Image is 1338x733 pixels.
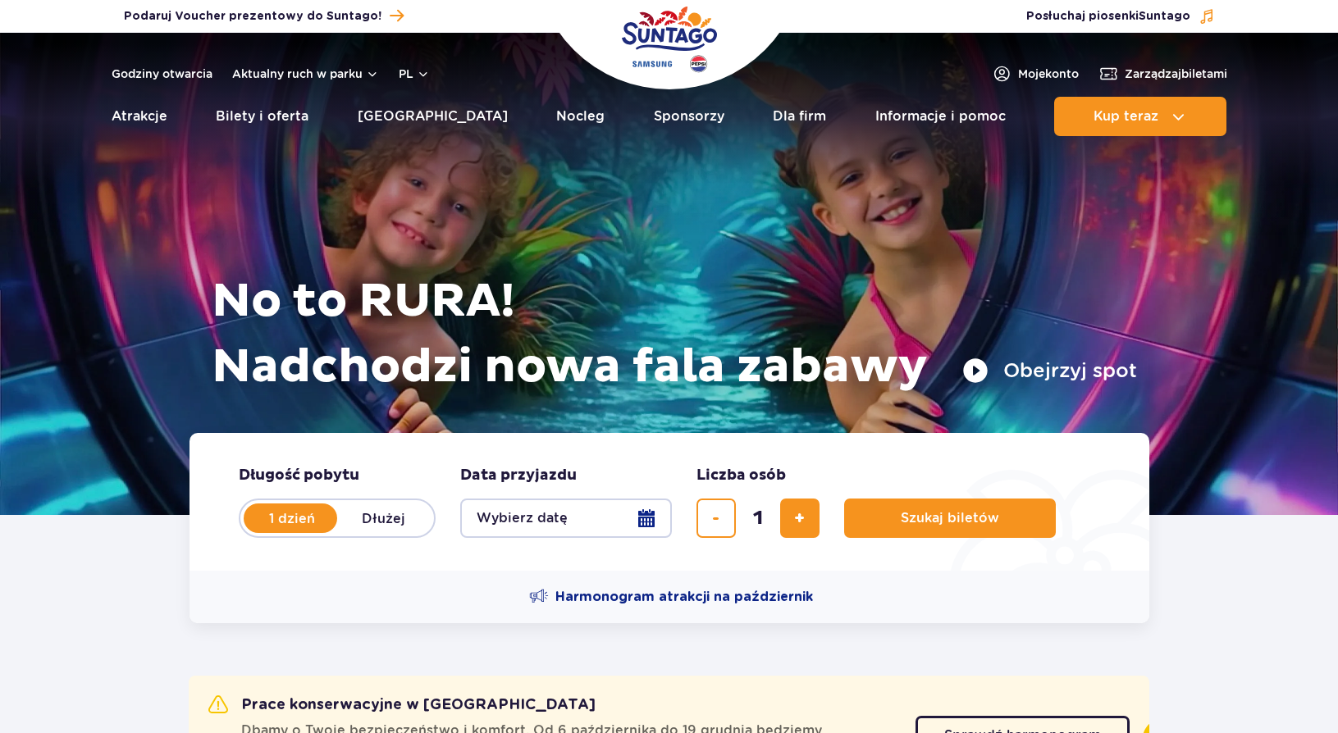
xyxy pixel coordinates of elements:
[696,499,736,538] button: usuń bilet
[216,97,308,136] a: Bilety i oferta
[1098,64,1227,84] a: Zarządzajbiletami
[190,433,1149,571] form: Planowanie wizyty w Park of Poland
[232,67,379,80] button: Aktualny ruch w parku
[962,357,1137,384] button: Obejrzyj spot
[112,97,167,136] a: Atrakcje
[124,5,404,27] a: Podaruj Voucher prezentowy do Suntago!
[245,501,339,535] label: 1 dzień
[460,499,672,538] button: Wybierz datę
[1125,66,1227,82] span: Zarządzaj biletami
[124,8,381,25] span: Podaruj Voucher prezentowy do Suntago!
[460,466,577,485] span: Data przyjazdu
[239,466,359,485] span: Długość pobytu
[844,499,1056,538] button: Szukaj biletów
[992,64,1079,84] a: Mojekonto
[1026,8,1190,25] span: Posłuchaj piosenki
[1026,8,1215,25] button: Posłuchaj piosenkiSuntago
[1054,97,1226,136] button: Kup teraz
[556,97,605,136] a: Nocleg
[1139,11,1190,22] span: Suntago
[780,499,820,538] button: dodaj bilet
[738,499,778,538] input: liczba biletów
[358,97,508,136] a: [GEOGRAPHIC_DATA]
[212,269,1137,400] h1: No to RURA! Nadchodzi nowa fala zabawy
[654,97,724,136] a: Sponsorzy
[112,66,212,82] a: Godziny otwarcia
[337,501,431,535] label: Dłużej
[901,511,999,526] span: Szukaj biletów
[555,588,813,606] span: Harmonogram atrakcji na październik
[529,587,813,607] a: Harmonogram atrakcji na październik
[208,695,596,715] h2: Prace konserwacyjne w [GEOGRAPHIC_DATA]
[696,466,786,485] span: Liczba osób
[875,97,1006,136] a: Informacje i pomoc
[773,97,826,136] a: Dla firm
[399,66,430,82] button: pl
[1018,66,1079,82] span: Moje konto
[1094,109,1158,124] span: Kup teraz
